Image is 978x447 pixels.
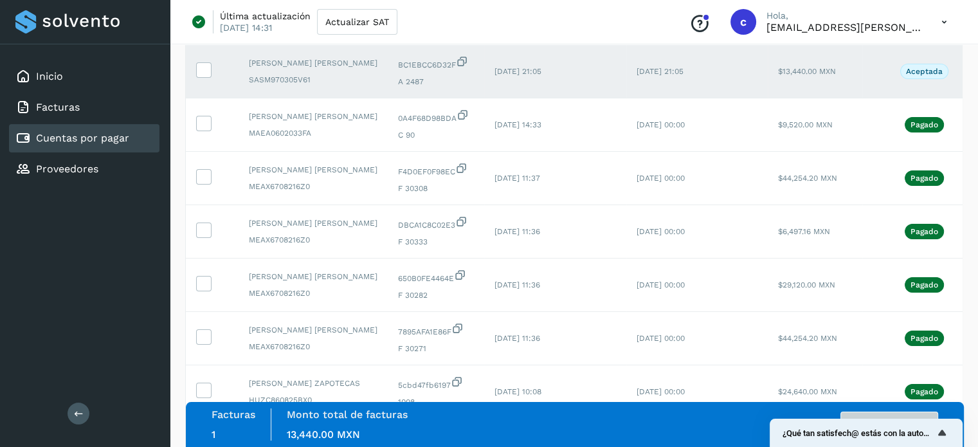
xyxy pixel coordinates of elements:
span: HUZC860825BX0 [249,394,377,406]
span: [DATE] 00:00 [637,334,685,343]
div: Inicio [9,62,159,91]
span: [PERSON_NAME] [PERSON_NAME] [249,111,377,122]
span: [DATE] 11:37 [494,174,540,183]
a: Inicio [36,70,63,82]
p: Última actualización [220,10,311,22]
span: F 30271 [398,343,474,354]
span: 650B0FE4464E [398,269,474,284]
p: Pagado [910,334,938,343]
label: Monto total de facturas [287,408,408,421]
span: [PERSON_NAME] [PERSON_NAME] [249,271,377,282]
span: A 2487 [398,76,474,87]
span: $29,120.00 MXN [778,280,835,289]
span: 7895AFA1E86F [398,322,474,338]
span: DBCA1C8C02E3 [398,215,474,231]
span: [PERSON_NAME] [PERSON_NAME] [249,217,377,229]
span: $13,440.00 MXN [778,67,836,76]
span: [DATE] 11:36 [494,227,540,236]
span: $6,497.16 MXN [778,227,830,236]
span: F 30282 [398,289,474,301]
span: MEAX6708216Z0 [249,234,377,246]
span: $9,520.00 MXN [778,120,833,129]
p: Pagado [910,387,938,396]
span: [DATE] 11:36 [494,334,540,343]
button: Autorizar facturas [840,412,938,437]
span: MAEA0602033FA [249,127,377,139]
span: F 30333 [398,236,474,248]
p: Pagado [910,227,938,236]
span: [DATE] 00:00 [637,174,685,183]
p: Pagado [910,120,938,129]
p: Aceptada [906,67,943,76]
span: MEAX6708216Z0 [249,287,377,299]
span: [DATE] 00:00 [637,227,685,236]
div: Facturas [9,93,159,122]
div: Cuentas por pagar [9,124,159,152]
span: MEAX6708216Z0 [249,341,377,352]
span: [DATE] 21:05 [494,67,541,76]
span: [DATE] 11:36 [494,280,540,289]
label: Facturas [212,408,255,421]
span: F 30308 [398,183,474,194]
span: [DATE] 10:08 [494,387,541,396]
p: Pagado [910,280,938,289]
p: Pagado [910,174,938,183]
span: ¿Qué tan satisfech@ estás con la autorización de tus facturas? [783,428,934,438]
span: $24,640.00 MXN [778,387,837,396]
span: [PERSON_NAME] [PERSON_NAME] [249,324,377,336]
a: Proveedores [36,163,98,175]
span: 13,440.00 MXN [287,428,360,441]
p: coral.lorenzo@clgtransportes.com [766,21,921,33]
span: [DATE] 00:00 [637,280,685,289]
span: $44,254.20 MXN [778,334,837,343]
span: [DATE] 14:33 [494,120,541,129]
a: Facturas [36,101,80,113]
span: 0A4F68D98BDA [398,109,474,124]
div: Proveedores [9,155,159,183]
span: $44,254.20 MXN [778,174,837,183]
a: Cuentas por pagar [36,132,129,144]
span: 1008 [398,396,474,408]
span: F4D0EF0F98EC [398,162,474,178]
button: Actualizar SAT [317,9,397,35]
p: [DATE] 14:31 [220,22,272,33]
span: Actualizar SAT [325,17,389,26]
span: 5cbd47fb6197 [398,376,474,391]
span: BC1EBCC6D32F [398,55,474,71]
span: 1 [212,428,215,441]
span: [DATE] 21:05 [637,67,684,76]
span: SASM970305V61 [249,74,377,86]
span: MEAX6708216Z0 [249,181,377,192]
p: Hola, [766,10,921,21]
span: [DATE] 00:00 [637,387,685,396]
span: [DATE] 00:00 [637,120,685,129]
button: Mostrar encuesta - ¿Qué tan satisfech@ estás con la autorización de tus facturas? [783,425,950,441]
span: [PERSON_NAME] [PERSON_NAME] [249,164,377,176]
span: C 90 [398,129,474,141]
span: [PERSON_NAME] ZAPOTECAS [249,378,377,389]
span: [PERSON_NAME] [PERSON_NAME] [249,57,377,69]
